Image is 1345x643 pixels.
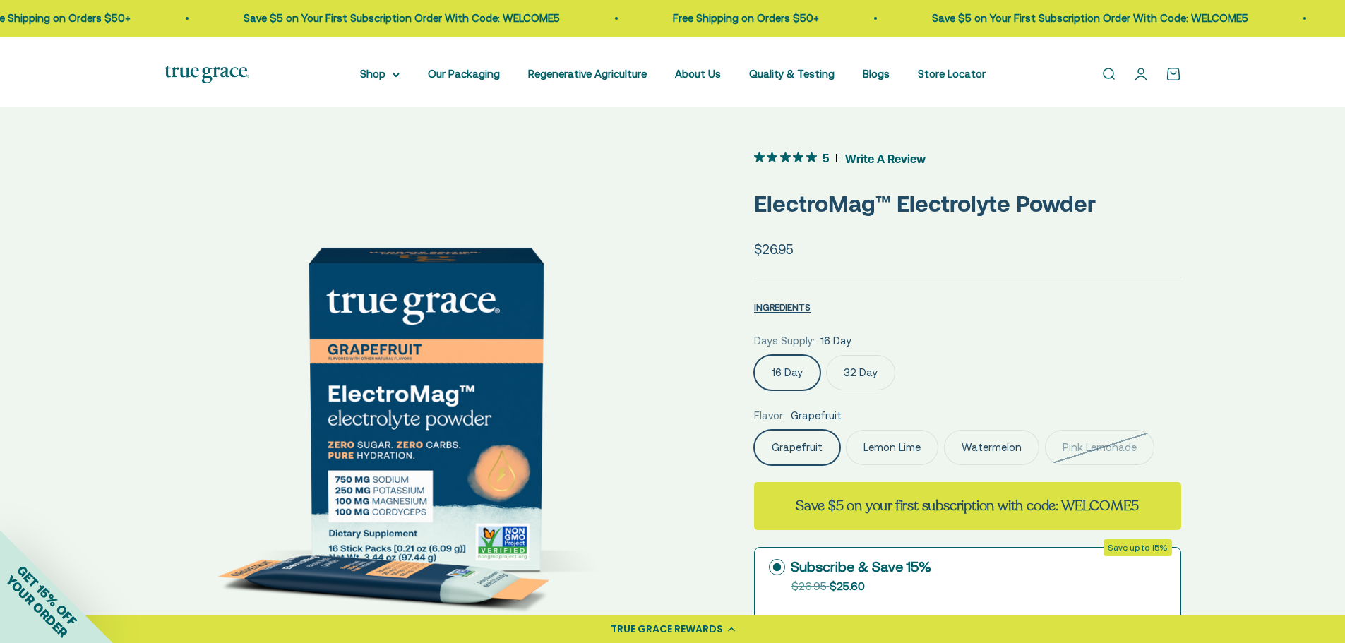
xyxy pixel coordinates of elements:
[244,10,560,27] p: Save $5 on Your First Subscription Order With Code: WELCOME5
[360,66,400,83] summary: Shop
[820,332,851,349] span: 16 Day
[754,407,785,424] legend: Flavor:
[918,68,986,80] a: Store Locator
[611,622,723,637] div: TRUE GRACE REWARDS
[528,68,647,80] a: Regenerative Agriculture
[754,239,794,260] sale-price: $26.95
[3,572,71,640] span: YOUR ORDER
[791,407,842,424] span: Grapefruit
[754,148,926,169] button: 5 out 5 stars rating in total 3 reviews. Jump to reviews.
[796,496,1139,515] strong: Save $5 on your first subscription with code: WELCOME5
[823,150,829,164] span: 5
[14,563,80,628] span: GET 15% OFF
[754,302,811,313] span: INGREDIENTS
[675,68,721,80] a: About Us
[749,68,835,80] a: Quality & Testing
[863,68,890,80] a: Blogs
[754,332,815,349] legend: Days Supply:
[754,186,1181,222] p: ElectroMag™ Electrolyte Powder
[845,148,926,169] span: Write A Review
[754,299,811,316] button: INGREDIENTS
[932,10,1248,27] p: Save $5 on Your First Subscription Order With Code: WELCOME5
[673,12,819,24] a: Free Shipping on Orders $50+
[428,68,500,80] a: Our Packaging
